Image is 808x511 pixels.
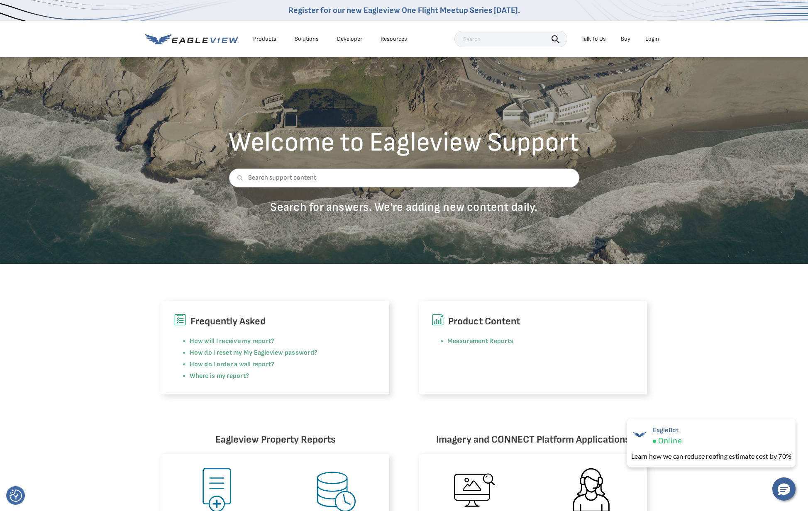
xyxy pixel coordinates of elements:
[447,337,514,345] a: Measurement Reports
[190,360,275,368] a: How do I order a wall report?
[419,432,647,448] h6: Imagery and CONNECT Platform Applications
[229,168,579,187] input: Search support content
[190,349,318,357] a: How do I reset my My Eagleview password?
[381,35,407,43] div: Resources
[295,35,319,43] div: Solutions
[581,35,606,43] div: Talk To Us
[253,35,276,43] div: Products
[631,451,791,461] div: Learn how we can reduce roofing estimate cost by 70%
[658,436,682,446] span: Online
[190,372,249,380] a: Where is my report?
[645,35,659,43] div: Login
[161,432,389,448] h6: Eagleview Property Reports
[10,489,22,502] button: Consent Preferences
[229,200,579,214] p: Search for answers. We're adding new content daily.
[631,426,648,443] img: EagleBot
[432,314,635,329] h6: Product Content
[454,31,567,47] input: Search
[621,35,630,43] a: Buy
[288,5,520,15] a: Register for our new Eagleview One Flight Meetup Series [DATE].
[190,337,275,345] a: How will I receive my report?
[337,35,362,43] a: Developer
[10,489,22,502] img: Revisit consent button
[772,477,796,501] button: Hello, have a question? Let’s chat.
[229,129,579,156] h2: Welcome to Eagleview Support
[174,314,377,329] h6: Frequently Asked
[653,426,682,434] span: EagleBot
